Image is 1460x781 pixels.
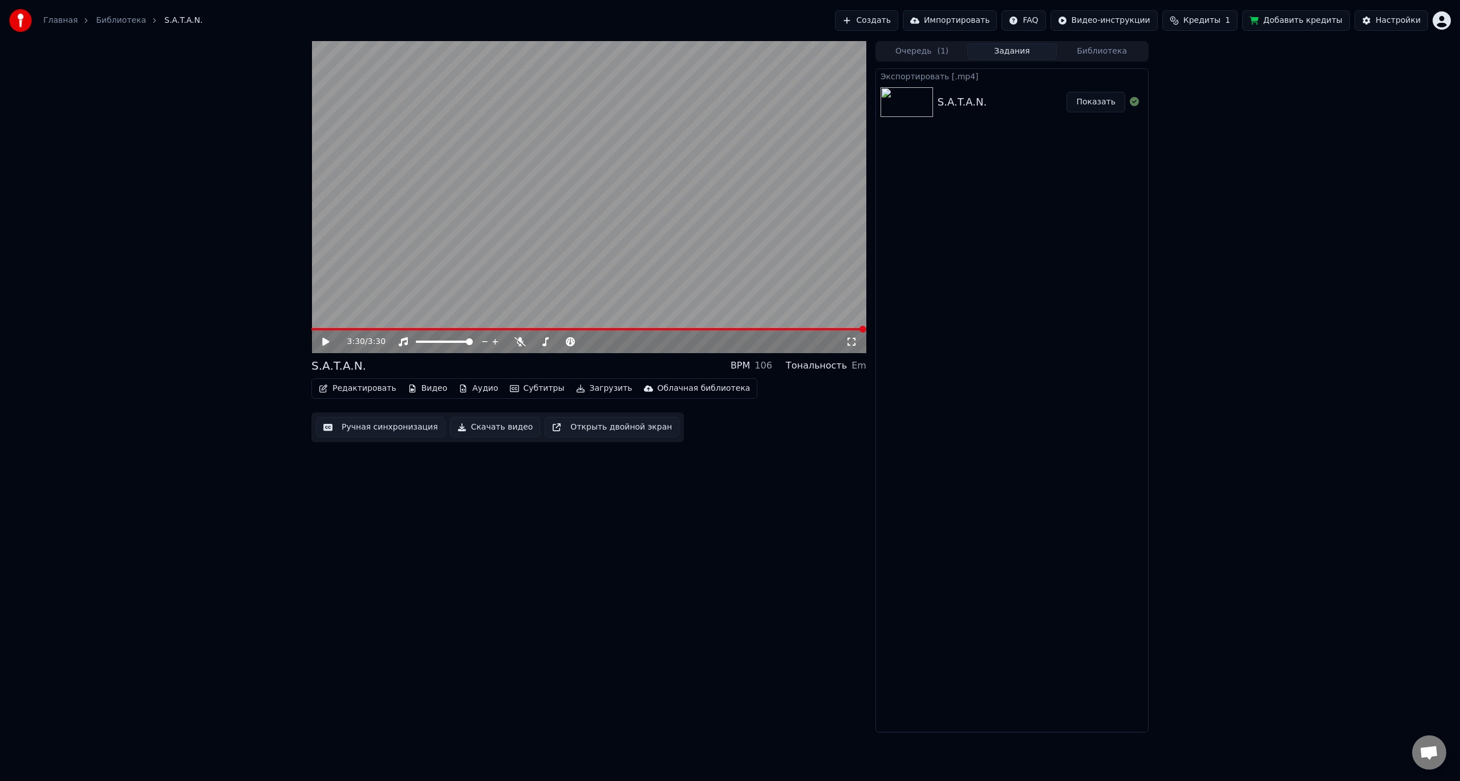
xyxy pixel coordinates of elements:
[1225,15,1230,26] span: 1
[967,43,1057,60] button: Задания
[368,336,386,347] span: 3:30
[1412,735,1446,770] div: Open chat
[311,358,366,374] div: S.A.T.A.N.
[43,15,78,26] a: Главная
[505,381,569,396] button: Субтитры
[314,381,401,396] button: Редактировать
[1001,10,1045,31] button: FAQ
[731,359,750,373] div: BPM
[755,359,772,373] div: 106
[316,417,445,438] button: Ручная синхронизация
[835,10,898,31] button: Создать
[877,43,967,60] button: Очередь
[164,15,202,26] span: S.A.T.A.N.
[1183,15,1220,26] span: Кредиты
[1051,10,1158,31] button: Видео-инструкции
[450,417,541,438] button: Скачать видео
[937,46,948,57] span: ( 1 )
[1376,15,1421,26] div: Настройки
[403,381,452,396] button: Видео
[786,359,847,373] div: Тональность
[9,9,32,32] img: youka
[1354,10,1428,31] button: Настройки
[347,336,375,347] div: /
[903,10,997,31] button: Импортировать
[876,69,1148,83] div: Экспортировать [.mp4]
[658,383,751,394] div: Облачная библиотека
[851,359,866,373] div: Em
[1066,92,1125,112] button: Показать
[571,381,637,396] button: Загрузить
[43,15,202,26] nav: breadcrumb
[347,336,365,347] span: 3:30
[1162,10,1238,31] button: Кредиты1
[1242,10,1350,31] button: Добавить кредиты
[96,15,146,26] a: Библиотека
[938,94,987,110] div: S.A.T.A.N.
[454,381,502,396] button: Аудио
[545,417,679,438] button: Открыть двойной экран
[1057,43,1147,60] button: Библиотека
